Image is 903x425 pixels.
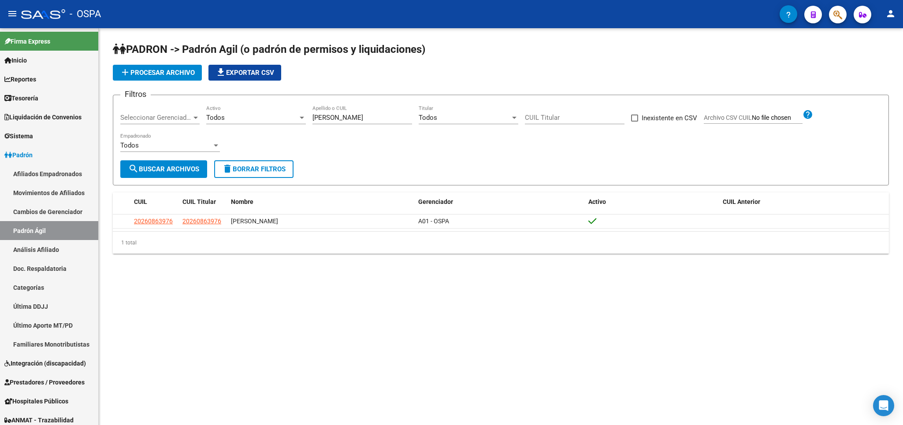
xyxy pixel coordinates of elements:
span: Procesar archivo [120,69,195,77]
span: Activo [588,198,606,205]
span: Inexistente en CSV [642,113,697,123]
span: Padrón [4,150,33,160]
button: Buscar Archivos [120,160,207,178]
span: CUIL Titular [182,198,216,205]
span: Gerenciador [418,198,453,205]
h3: Filtros [120,88,151,100]
span: Reportes [4,74,36,84]
span: Hospitales Públicos [4,396,68,406]
span: Todos [206,114,225,122]
div: 1 total [113,232,889,254]
span: Buscar Archivos [128,165,199,173]
span: CUIL [134,198,147,205]
button: Procesar archivo [113,65,202,81]
datatable-header-cell: Nombre [227,192,415,211]
span: Integración (discapacidad) [4,358,86,368]
button: Borrar Filtros [214,160,294,178]
span: Borrar Filtros [222,165,286,173]
mat-icon: delete [222,163,233,174]
mat-icon: search [128,163,139,174]
span: Inicio [4,55,27,65]
datatable-header-cell: Gerenciador [415,192,584,211]
span: Sistema [4,131,33,141]
mat-icon: file_download [216,67,226,78]
mat-icon: help [803,109,813,120]
datatable-header-cell: CUIL Titular [179,192,227,211]
span: PADRON -> Padrón Agil (o padrón de permisos y liquidaciones) [113,43,425,55]
span: Firma Express [4,37,50,46]
mat-icon: add [120,67,130,78]
span: A01 - OSPA [418,218,449,225]
datatable-header-cell: CUIL [130,192,179,211]
span: Seleccionar Gerenciador [120,114,192,122]
span: ANMAT - Trazabilidad [4,415,74,425]
span: Tesorería [4,93,38,103]
span: Todos [419,114,437,122]
span: Todos [120,141,139,149]
button: Exportar CSV [208,65,281,81]
mat-icon: menu [7,8,18,19]
datatable-header-cell: Activo [585,192,719,211]
mat-icon: person [885,8,896,19]
span: Nombre [231,198,253,205]
span: 20260863976 [182,218,221,225]
span: - OSPA [70,4,101,24]
span: Archivo CSV CUIL [704,114,752,121]
span: [PERSON_NAME] [231,218,278,225]
span: Prestadores / Proveedores [4,377,85,387]
span: Exportar CSV [216,69,274,77]
span: CUIL Anterior [723,198,760,205]
datatable-header-cell: CUIL Anterior [719,192,889,211]
span: 20260863976 [134,218,173,225]
input: Archivo CSV CUIL [752,114,803,122]
div: Open Intercom Messenger [873,395,894,416]
span: Liquidación de Convenios [4,112,82,122]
